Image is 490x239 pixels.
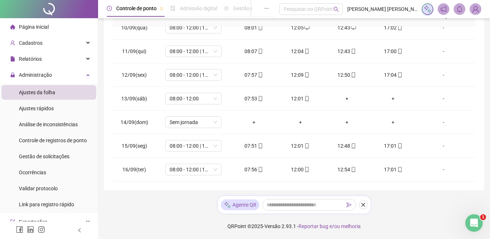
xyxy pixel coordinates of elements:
span: Ajustes rápidos [19,105,54,111]
div: 12:43 [329,24,364,32]
span: Ajustes da folha [19,89,55,95]
span: mobile [304,167,309,172]
span: Ocorrências [19,170,46,175]
span: mobile [350,167,356,172]
span: bell [456,6,463,12]
span: 14/09(dom) [121,119,148,125]
span: mobile [257,96,263,101]
span: mobile [350,72,356,77]
div: 12:09 [283,71,318,79]
span: Cadastros [19,40,42,46]
span: Sem jornada [170,117,217,128]
span: linkedin [27,226,34,233]
span: home [10,24,15,29]
span: 08:00 - 12:00 | 13:00 - 17:00 [170,46,217,57]
div: 07:57 [236,71,271,79]
span: mobile [257,49,263,54]
span: 12/09(sex) [122,72,147,78]
div: 12:54 [329,166,364,174]
div: 12:04 [283,47,318,55]
span: 08:00 - 12:00 [170,93,217,104]
span: 1 [480,214,486,220]
span: close [361,202,366,207]
span: 11/09(qui) [122,48,146,54]
span: notification [440,6,447,12]
span: mobile [350,143,356,148]
span: lock [10,72,15,77]
div: 12:43 [329,47,364,55]
div: 17:01 [376,166,411,174]
div: 12:05 [283,24,318,32]
span: 08:00 - 12:00 | 13:00 - 17:00 [170,22,217,33]
span: 10/09(qua) [121,25,147,31]
div: + [283,118,318,126]
div: - [422,142,465,150]
span: Gestão de solicitações [19,154,69,159]
span: mobile [397,49,402,54]
span: Link para registro rápido [19,202,74,207]
div: 12:50 [329,71,364,79]
span: ellipsis [264,6,269,11]
span: Administração [19,72,52,78]
span: Relatórios [19,56,42,62]
span: 08:00 - 12:00 | 13:00 - 17:00 [170,164,217,175]
span: Análise de inconsistências [19,122,78,127]
div: 07:53 [236,95,271,103]
span: instagram [38,226,45,233]
span: Validar protocolo [19,186,58,191]
span: mobile [304,49,309,54]
div: 07:51 [236,142,271,150]
span: file-done [170,6,175,11]
div: 07:56 [236,166,271,174]
div: 12:00 [283,166,318,174]
div: + [329,95,364,103]
span: Página inicial [19,24,49,30]
span: mobile [304,72,309,77]
span: 15/09(seg) [122,143,147,149]
div: 12:48 [329,142,364,150]
div: 12:01 [283,142,318,150]
span: mobile [257,143,263,148]
span: mobile [257,25,263,30]
span: mobile [257,167,263,172]
div: 08:01 [236,24,271,32]
span: mobile [257,72,263,77]
span: sun [224,6,229,11]
span: mobile [304,96,309,101]
span: mobile [397,72,402,77]
iframe: Intercom live chat [465,214,483,232]
div: - [422,47,465,55]
div: + [376,95,411,103]
div: 12:01 [283,95,318,103]
span: user-add [10,40,15,45]
span: left [77,228,82,233]
span: mobile [397,25,402,30]
span: desktop [350,25,356,30]
span: mobile [350,49,356,54]
div: - [422,95,465,103]
footer: QRPoint © 2025 - 2.93.1 - [98,214,490,239]
span: 08:00 - 12:00 | 13:00 - 17:00 [170,140,217,151]
span: mobile [397,143,402,148]
span: Controle de registros de ponto [19,138,87,143]
div: - [422,24,465,32]
div: 17:01 [376,142,411,150]
span: pushpin [159,7,164,11]
div: - [422,71,465,79]
span: facebook [16,226,23,233]
div: + [376,118,411,126]
span: mobile [304,143,309,148]
div: 17:02 [376,24,411,32]
span: Admissão digital [180,5,217,11]
span: search [333,7,339,12]
span: Exportações [19,219,47,225]
div: + [329,118,364,126]
div: + [236,118,271,126]
div: - [422,166,465,174]
span: mobile [397,167,402,172]
span: file [10,56,15,61]
img: sparkle-icon.fc2bf0ac1784a2077858766a79e2daf3.svg [424,5,432,13]
span: Reportar bug e/ou melhoria [299,223,361,229]
span: export [10,219,15,224]
span: [PERSON_NAME] [PERSON_NAME] - IMBAFER MULTI SERVICOS LTDA [347,5,417,13]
